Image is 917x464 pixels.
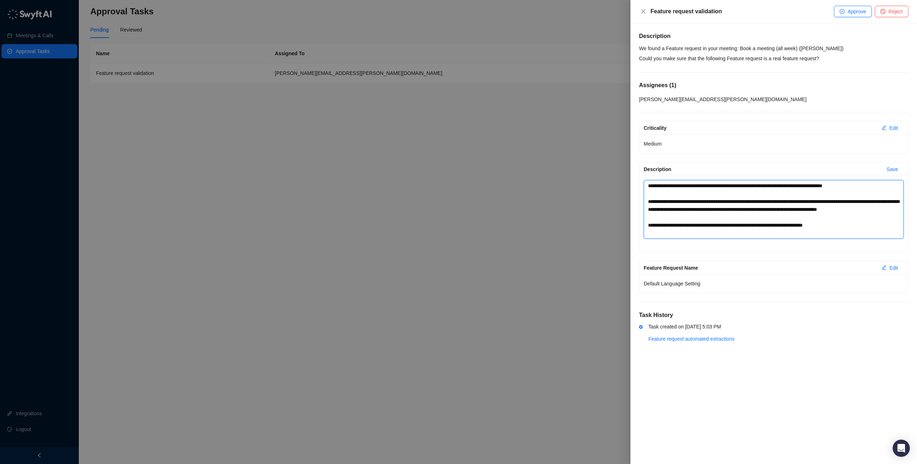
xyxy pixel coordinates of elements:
[876,262,904,274] button: Edit
[639,43,908,63] p: We found a Feature request in your meeting: Book a meeting (all week) ([PERSON_NAME]) Could you m...
[639,81,908,90] h5: Assignees ( 1 )
[893,440,910,457] div: Open Intercom Messenger
[639,32,908,41] h5: Description
[644,139,904,149] p: Medium
[639,7,648,16] button: Close
[650,7,834,16] div: Feature request validation
[848,8,866,15] span: Approve
[639,311,908,319] h5: Task History
[639,96,807,102] span: [PERSON_NAME][EMAIL_ADDRESS][PERSON_NAME][DOMAIN_NAME]
[888,8,903,15] span: Reject
[644,279,904,289] p: Default Language Setting
[882,125,887,130] span: edit
[880,9,885,14] span: stop
[648,336,734,342] a: Feature request automated extractions
[889,264,898,272] span: Edit
[887,165,898,173] span: Save
[875,6,908,17] button: Reject
[882,265,887,270] span: edit
[876,122,904,134] button: Edit
[840,9,845,14] span: check-circle
[644,264,876,272] div: Feature Request Name
[640,9,646,14] span: close
[644,124,876,132] div: Criticality
[644,165,881,173] div: Description
[648,324,721,330] span: Task created on [DATE] 5:03 PM
[881,164,904,175] button: Save
[644,180,904,239] textarea: Description
[834,6,872,17] button: Approve
[889,124,898,132] span: Edit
